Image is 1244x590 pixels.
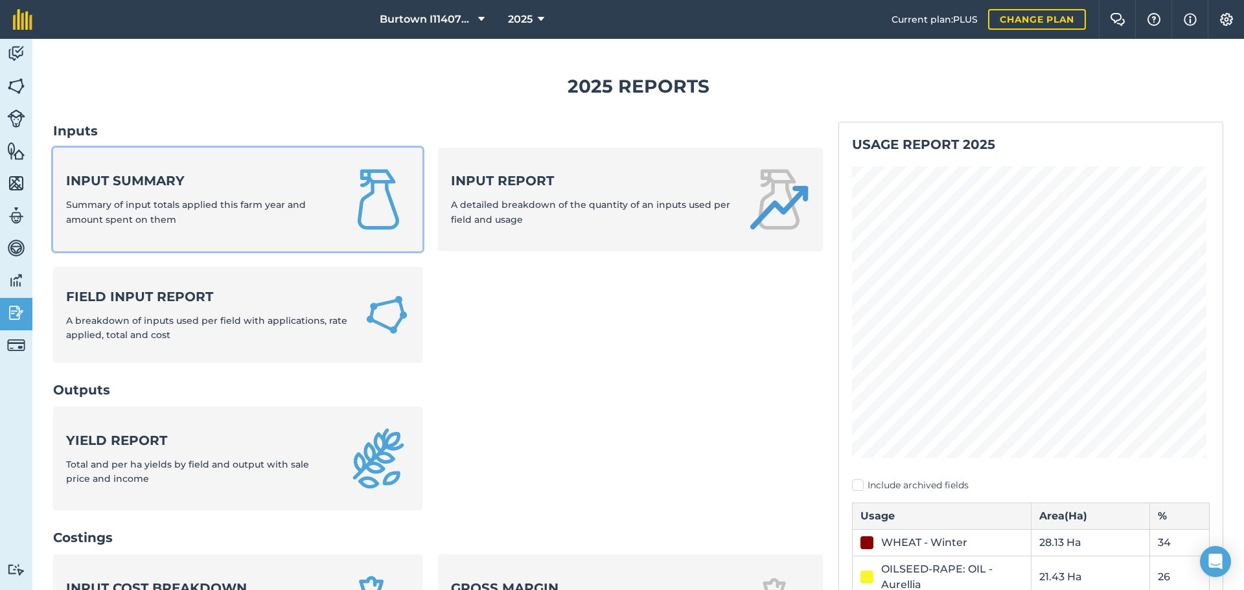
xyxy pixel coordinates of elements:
label: Include archived fields [852,479,1210,492]
img: A question mark icon [1146,13,1162,26]
img: svg+xml;base64,PHN2ZyB4bWxucz0iaHR0cDovL3d3dy53My5vcmcvMjAwMC9zdmciIHdpZHRoPSI1NiIgaGVpZ2h0PSI2MC... [7,76,25,96]
h2: Outputs [53,381,823,399]
span: Current plan : PLUS [892,12,978,27]
div: Open Intercom Messenger [1200,546,1231,577]
img: svg+xml;base64,PD94bWwgdmVyc2lvbj0iMS4wIiBlbmNvZGluZz0idXRmLTgiPz4KPCEtLSBHZW5lcmF0b3I6IEFkb2JlIE... [7,271,25,290]
h2: Usage report 2025 [852,135,1210,153]
span: Total and per ha yields by field and output with sale price and income [66,459,309,484]
h2: Costings [53,528,823,547]
span: A detailed breakdown of the quantity of an inputs used per field and usage [451,199,730,225]
img: svg+xml;base64,PHN2ZyB4bWxucz0iaHR0cDovL3d3dy53My5vcmcvMjAwMC9zdmciIHdpZHRoPSIxNyIgaGVpZ2h0PSIxNy... [1184,12,1197,27]
a: Input reportA detailed breakdown of the quantity of an inputs used per field and usage [438,148,823,251]
span: Summary of input totals applied this farm year and amount spent on them [66,199,306,225]
th: Usage [853,503,1031,529]
img: Two speech bubbles overlapping with the left bubble in the forefront [1110,13,1125,26]
img: svg+xml;base64,PD94bWwgdmVyc2lvbj0iMS4wIiBlbmNvZGluZz0idXRmLTgiPz4KPCEtLSBHZW5lcmF0b3I6IEFkb2JlIE... [7,109,25,128]
img: svg+xml;base64,PD94bWwgdmVyc2lvbj0iMS4wIiBlbmNvZGluZz0idXRmLTgiPz4KPCEtLSBHZW5lcmF0b3I6IEFkb2JlIE... [7,303,25,323]
img: A cog icon [1219,13,1234,26]
strong: Yield report [66,431,332,449]
h2: Inputs [53,122,823,140]
th: % [1150,503,1210,529]
img: svg+xml;base64,PHN2ZyB4bWxucz0iaHR0cDovL3d3dy53My5vcmcvMjAwMC9zdmciIHdpZHRoPSI1NiIgaGVpZ2h0PSI2MC... [7,174,25,193]
th: Area ( Ha ) [1031,503,1150,529]
span: 2025 [508,12,533,27]
a: Input summarySummary of input totals applied this farm year and amount spent on them [53,148,422,251]
h1: 2025 Reports [53,72,1223,101]
span: Burtown I1140790 [380,12,473,27]
strong: Input report [451,172,732,190]
a: Yield reportTotal and per ha yields by field and output with sale price and income [53,407,422,510]
img: Yield report [347,427,409,490]
img: fieldmargin Logo [13,9,32,30]
img: svg+xml;base64,PD94bWwgdmVyc2lvbj0iMS4wIiBlbmNvZGluZz0idXRmLTgiPz4KPCEtLSBHZW5lcmF0b3I6IEFkb2JlIE... [7,206,25,225]
img: svg+xml;base64,PD94bWwgdmVyc2lvbj0iMS4wIiBlbmNvZGluZz0idXRmLTgiPz4KPCEtLSBHZW5lcmF0b3I6IEFkb2JlIE... [7,238,25,258]
strong: Input summary [66,172,332,190]
a: Field Input ReportA breakdown of inputs used per field with applications, rate applied, total and... [53,267,422,363]
a: Change plan [988,9,1086,30]
span: A breakdown of inputs used per field with applications, rate applied, total and cost [66,315,347,341]
img: Input summary [347,168,409,231]
img: svg+xml;base64,PD94bWwgdmVyc2lvbj0iMS4wIiBlbmNvZGluZz0idXRmLTgiPz4KPCEtLSBHZW5lcmF0b3I6IEFkb2JlIE... [7,44,25,63]
div: WHEAT - Winter [881,535,967,550]
td: 28.13 Ha [1031,529,1150,556]
img: svg+xml;base64,PD94bWwgdmVyc2lvbj0iMS4wIiBlbmNvZGluZz0idXRmLTgiPz4KPCEtLSBHZW5lcmF0b3I6IEFkb2JlIE... [7,336,25,354]
img: svg+xml;base64,PD94bWwgdmVyc2lvbj0iMS4wIiBlbmNvZGluZz0idXRmLTgiPz4KPCEtLSBHZW5lcmF0b3I6IEFkb2JlIE... [7,563,25,576]
img: svg+xml;base64,PHN2ZyB4bWxucz0iaHR0cDovL3d3dy53My5vcmcvMjAwMC9zdmciIHdpZHRoPSI1NiIgaGVpZ2h0PSI2MC... [7,141,25,161]
img: Input report [748,168,810,231]
td: 34 [1150,529,1210,556]
strong: Field Input Report [66,288,349,306]
img: Field Input Report [364,291,409,339]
